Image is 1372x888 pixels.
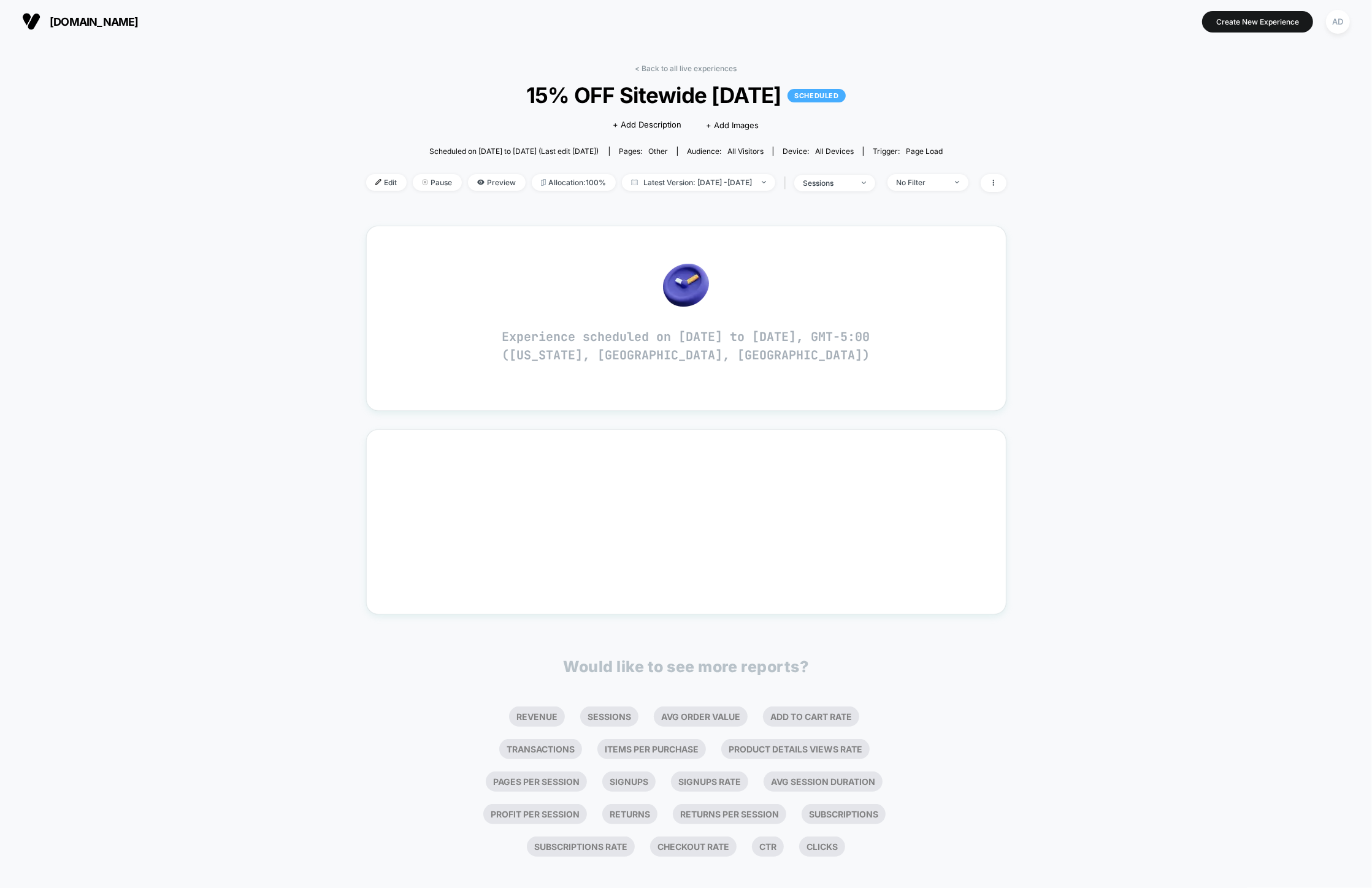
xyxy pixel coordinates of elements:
[468,174,526,191] span: Preview
[799,836,845,857] li: Clicks
[706,120,759,130] span: + Add Images
[375,179,381,185] img: edit
[486,771,587,792] li: Pages Per Session
[788,89,846,102] p: SCHEDULED
[597,739,706,759] li: Items Per Purchase
[650,836,737,857] li: Checkout Rate
[413,174,462,191] span: Pause
[687,147,764,156] div: Audience:
[22,12,40,31] img: Visually logo
[613,119,681,131] span: + Add Description
[862,182,866,184] img: end
[1322,9,1354,34] button: AD
[1202,11,1313,33] button: Create New Experience
[564,657,809,676] p: Would like to see more reports?
[773,147,863,156] span: Device:
[50,15,139,28] span: [DOMAIN_NAME]
[429,147,599,156] span: Scheduled on [DATE] to [DATE] (Last edit [DATE])
[727,147,764,156] span: All Visitors
[781,174,794,192] span: |
[673,804,786,824] li: Returns Per Session
[602,804,657,824] li: Returns
[663,264,709,307] img: no_data
[671,771,748,792] li: Signups Rate
[815,147,854,156] span: all devices
[532,174,616,191] span: Allocation: 100%
[602,771,656,792] li: Signups
[648,147,668,156] span: other
[509,706,565,727] li: Revenue
[955,181,959,183] img: end
[763,706,859,727] li: Add To Cart Rate
[752,836,784,857] li: Ctr
[422,179,428,185] img: end
[398,82,975,108] span: 15% OFF Sitewide [DATE]
[803,178,853,188] div: sessions
[631,179,638,185] img: calendar
[541,179,546,186] img: rebalance
[873,147,943,156] div: Trigger:
[635,64,737,73] a: < Back to all live experiences
[622,174,775,191] span: Latest Version: [DATE] - [DATE]
[762,181,766,183] img: end
[619,147,668,156] div: Pages:
[527,836,635,857] li: Subscriptions Rate
[654,706,748,727] li: Avg Order Value
[1326,10,1350,34] div: AD
[502,327,870,364] p: Experience scheduled on [DATE] to [DATE], GMT-5:00 ([US_STATE], [GEOGRAPHIC_DATA], [GEOGRAPHIC_DA...
[906,147,943,156] span: Page Load
[483,804,587,824] li: Profit Per Session
[897,178,946,187] div: No Filter
[580,706,638,727] li: Sessions
[802,804,886,824] li: Subscriptions
[366,174,407,191] span: Edit
[721,739,870,759] li: Product Details Views Rate
[499,739,582,759] li: Transactions
[764,771,883,792] li: Avg Session Duration
[18,12,142,31] button: [DOMAIN_NAME]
